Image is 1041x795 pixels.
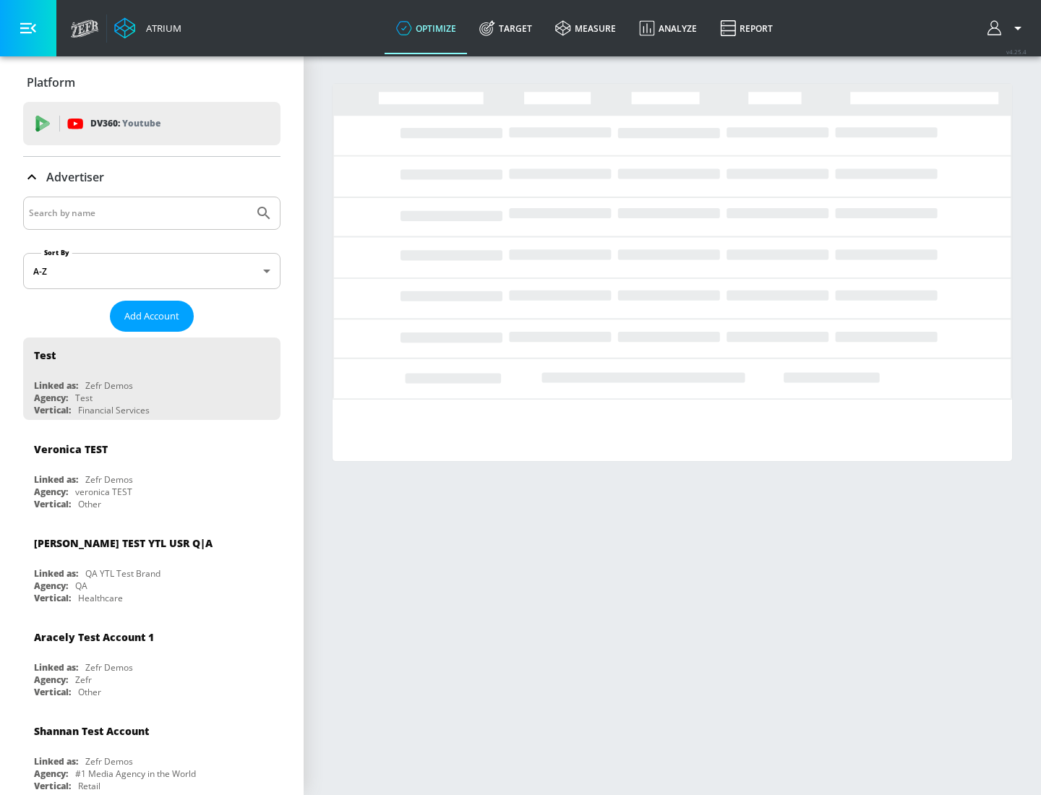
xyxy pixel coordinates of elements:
[23,62,280,103] div: Platform
[34,580,68,592] div: Agency:
[85,755,133,768] div: Zefr Demos
[78,592,123,604] div: Healthcare
[90,116,160,132] p: DV360:
[34,630,154,644] div: Aracely Test Account 1
[27,74,75,90] p: Platform
[34,404,71,416] div: Vertical:
[78,686,101,698] div: Other
[85,567,160,580] div: QA YTL Test Brand
[78,780,100,792] div: Retail
[34,780,71,792] div: Vertical:
[34,348,56,362] div: Test
[114,17,181,39] a: Atrium
[75,768,196,780] div: #1 Media Agency in the World
[34,486,68,498] div: Agency:
[23,619,280,702] div: Aracely Test Account 1Linked as:Zefr DemosAgency:ZefrVertical:Other
[85,473,133,486] div: Zefr Demos
[75,392,93,404] div: Test
[110,301,194,332] button: Add Account
[75,580,87,592] div: QA
[78,404,150,416] div: Financial Services
[23,338,280,420] div: TestLinked as:Zefr DemosAgency:TestVertical:Financial Services
[34,686,71,698] div: Vertical:
[544,2,627,54] a: measure
[122,116,160,131] p: Youtube
[23,431,280,514] div: Veronica TESTLinked as:Zefr DemosAgency:veronica TESTVertical:Other
[708,2,784,54] a: Report
[1006,48,1027,56] span: v 4.25.4
[46,169,104,185] p: Advertiser
[29,204,248,223] input: Search by name
[23,525,280,608] div: [PERSON_NAME] TEST YTL USR Q|ALinked as:QA YTL Test BrandAgency:QAVertical:Healthcare
[34,768,68,780] div: Agency:
[85,379,133,392] div: Zefr Demos
[34,442,108,456] div: Veronica TEST
[23,253,280,289] div: A-Z
[34,498,71,510] div: Vertical:
[34,536,213,550] div: [PERSON_NAME] TEST YTL USR Q|A
[34,724,149,738] div: Shannan Test Account
[468,2,544,54] a: Target
[34,592,71,604] div: Vertical:
[34,661,78,674] div: Linked as:
[34,674,68,686] div: Agency:
[34,473,78,486] div: Linked as:
[78,498,101,510] div: Other
[41,248,72,257] label: Sort By
[627,2,708,54] a: Analyze
[34,567,78,580] div: Linked as:
[124,308,179,325] span: Add Account
[85,661,133,674] div: Zefr Demos
[34,392,68,404] div: Agency:
[385,2,468,54] a: optimize
[34,379,78,392] div: Linked as:
[75,486,132,498] div: veronica TEST
[23,157,280,197] div: Advertiser
[34,755,78,768] div: Linked as:
[75,674,92,686] div: Zefr
[23,102,280,145] div: DV360: Youtube
[140,22,181,35] div: Atrium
